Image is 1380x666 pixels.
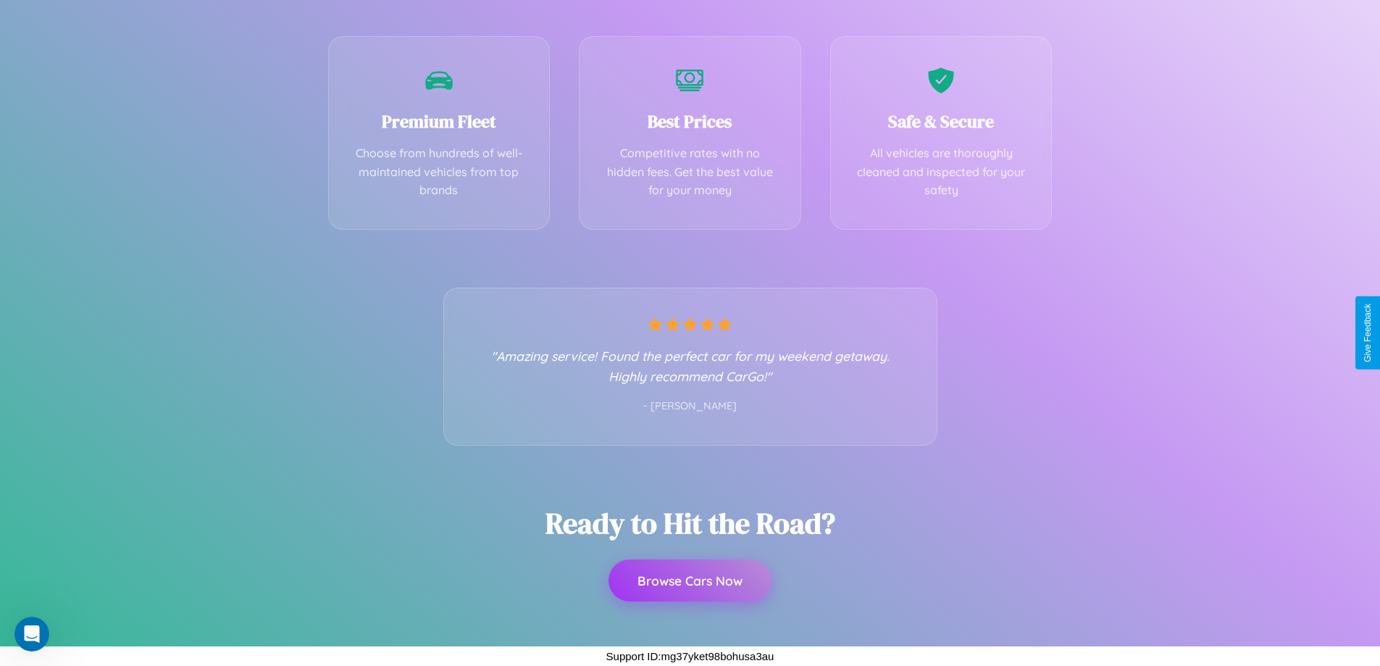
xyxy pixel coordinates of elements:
[853,144,1030,200] p: All vehicles are thoroughly cleaned and inspected for your safety
[473,346,908,386] p: "Amazing service! Found the perfect car for my weekend getaway. Highly recommend CarGo!"
[853,109,1030,133] h3: Safe & Secure
[601,109,779,133] h3: Best Prices
[606,646,774,666] p: Support ID: mg37yket98bohusa3au
[609,559,771,602] button: Browse Cars Now
[14,617,49,652] iframe: Intercom live chat
[351,144,528,200] p: Choose from hundreds of well-maintained vehicles from top brands
[1363,304,1373,362] div: Give Feedback
[601,144,779,200] p: Competitive rates with no hidden fees. Get the best value for your money
[545,504,835,543] h2: Ready to Hit the Road?
[351,109,528,133] h3: Premium Fleet
[473,397,908,416] p: - [PERSON_NAME]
